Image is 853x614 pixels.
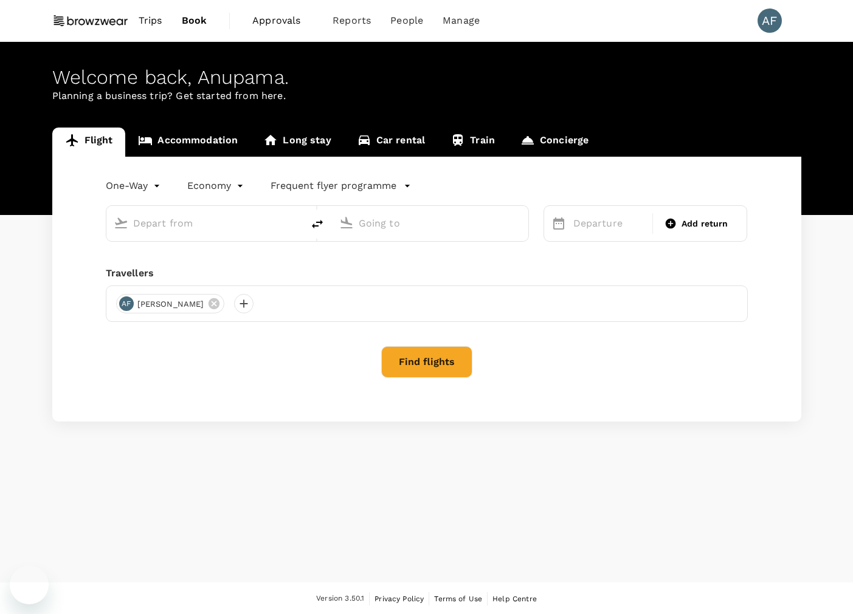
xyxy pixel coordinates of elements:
button: Open [520,222,522,224]
div: AF [119,296,134,311]
span: People [390,13,423,28]
div: Welcome back , Anupama . [52,66,801,89]
span: Terms of Use [434,595,482,603]
a: Terms of Use [434,592,482,605]
p: Frequent flyer programme [271,179,396,193]
button: Open [294,222,297,224]
div: Travellers [106,266,748,281]
span: [PERSON_NAME] [130,298,212,310]
div: One-Way [106,176,163,196]
a: Train [438,128,508,157]
a: Accommodation [125,128,250,157]
button: Find flights [381,346,472,378]
a: Flight [52,128,126,157]
span: Manage [443,13,480,28]
div: AF[PERSON_NAME] [116,294,225,313]
span: Book [182,13,207,28]
span: Approvals [252,13,313,28]
span: Add return [682,217,728,230]
div: AF [758,9,782,33]
iframe: Button to launch messaging window [10,565,49,604]
a: Concierge [508,128,601,157]
a: Help Centre [492,592,537,605]
img: Browzwear Solutions Pte Ltd [52,7,129,34]
span: Trips [139,13,162,28]
span: Version 3.50.1 [316,593,364,605]
span: Privacy Policy [375,595,424,603]
input: Depart from [133,214,277,233]
p: Departure [573,216,645,231]
div: Economy [187,176,246,196]
span: Reports [333,13,371,28]
a: Privacy Policy [375,592,424,605]
p: Planning a business trip? Get started from here. [52,89,801,103]
input: Going to [359,214,503,233]
a: Car rental [344,128,438,157]
button: delete [303,210,332,239]
a: Long stay [250,128,344,157]
span: Help Centre [492,595,537,603]
button: Frequent flyer programme [271,179,411,193]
